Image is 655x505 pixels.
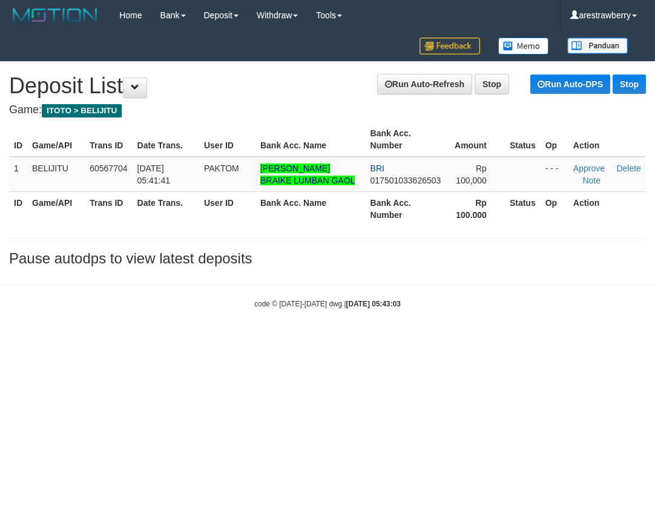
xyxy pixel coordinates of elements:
[456,163,487,185] span: Rp 100,000
[582,176,601,185] a: Note
[366,191,446,226] th: Bank Acc. Number
[27,157,85,192] td: BELIJITU
[568,122,646,157] th: Action
[346,300,401,308] strong: [DATE] 05:43:03
[530,74,610,94] a: Run Auto-DPS
[420,38,480,54] img: Feedback.jpg
[377,74,472,94] a: Run Auto-Refresh
[616,163,640,173] a: Delete
[568,191,646,226] th: Action
[85,191,132,226] th: Trans ID
[199,122,255,157] th: User ID
[567,38,628,54] img: panduan.png
[505,191,541,226] th: Status
[475,74,509,94] a: Stop
[254,300,401,308] small: code © [DATE]-[DATE] dwg |
[9,191,27,226] th: ID
[505,122,541,157] th: Status
[541,122,568,157] th: Op
[42,104,122,117] span: ITOTO > BELIJITU
[90,163,127,173] span: 60567704
[27,191,85,226] th: Game/API
[137,163,171,185] span: [DATE] 05:41:41
[9,6,101,24] img: MOTION_logo.png
[370,176,441,185] span: 017501033626503
[370,163,384,173] span: BRI
[9,104,646,116] h4: Game:
[541,191,568,226] th: Op
[9,122,27,157] th: ID
[9,251,646,266] h3: Pause autodps to view latest deposits
[9,157,27,192] td: 1
[255,122,366,157] th: Bank Acc. Name
[498,38,549,54] img: Button%20Memo.svg
[27,122,85,157] th: Game/API
[260,163,355,185] a: [PERSON_NAME] BRAIKE LUMBAN GAOL
[541,157,568,192] td: - - -
[255,191,366,226] th: Bank Acc. Name
[9,74,646,98] h1: Deposit List
[199,191,255,226] th: User ID
[446,122,505,157] th: Amount
[85,122,132,157] th: Trans ID
[573,163,605,173] a: Approve
[204,163,239,173] span: PAKTOM
[133,191,199,226] th: Date Trans.
[613,74,646,94] a: Stop
[446,191,505,226] th: Rp 100.000
[133,122,199,157] th: Date Trans.
[366,122,446,157] th: Bank Acc. Number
